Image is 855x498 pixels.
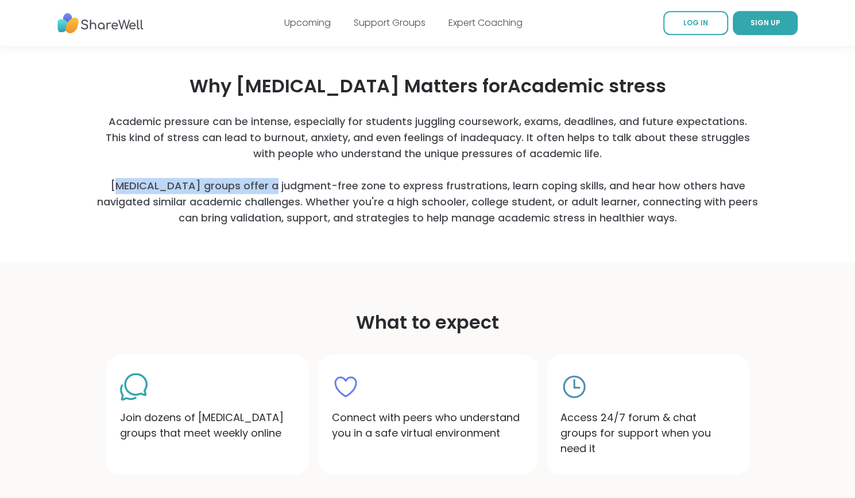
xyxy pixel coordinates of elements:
[356,309,499,336] h4: What to expect
[750,18,780,28] span: SIGN UP
[663,11,728,35] a: LOG IN
[733,11,798,35] a: SIGN UP
[354,16,425,29] a: Support Groups
[120,410,295,441] p: Join dozens of [MEDICAL_DATA] groups that meet weekly online
[57,7,144,39] img: ShareWell Nav Logo
[683,18,708,28] span: LOG IN
[284,16,331,29] a: Upcoming
[560,410,736,456] p: Access 24/7 forum & chat groups for support when you need it
[332,410,524,441] p: Connect with peers who understand you in a safe virtual environment
[189,72,666,100] h4: Why [MEDICAL_DATA] Matters for Academic stress
[97,114,759,226] p: Academic pressure can be intense, especially for students juggling coursework, exams, deadlines, ...
[448,16,523,29] a: Expert Coaching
